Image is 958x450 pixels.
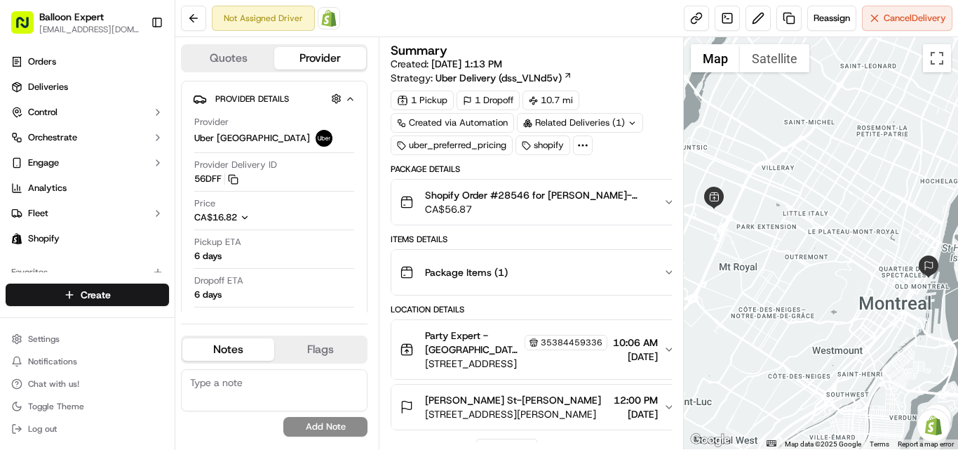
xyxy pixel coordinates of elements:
div: uber_preferred_pricing [391,135,513,155]
div: Items Details [391,234,684,245]
span: Provider Details [215,93,289,105]
button: Notes [182,338,274,361]
span: Settings [28,333,60,345]
button: Toggle Theme [6,397,169,416]
span: Provider Delivery ID [194,159,277,171]
button: Notifications [6,352,169,371]
div: Related Deliveries (1) [517,113,643,133]
span: Reassign [814,12,850,25]
button: Create [6,284,169,306]
div: 1 Dropoff [457,91,520,110]
span: [PERSON_NAME] St-[PERSON_NAME] [425,393,601,407]
div: shopify [515,135,570,155]
span: Map data ©2025 Google [785,440,861,448]
div: 1 Pickup [391,91,454,110]
span: Create [81,288,111,302]
div: Created via Automation [391,113,514,133]
span: 35384459336 [541,337,602,348]
button: Balloon Expert [39,10,104,24]
a: Shopify [6,227,169,250]
span: [EMAIL_ADDRESS][DOMAIN_NAME] [39,24,140,35]
span: Price [194,197,215,210]
button: Quotes [182,47,274,70]
span: Fleet [28,207,48,220]
div: Location Details [391,304,684,315]
button: Log out [6,419,169,439]
button: Chat with us! [6,374,169,394]
span: 10:06 AM [613,336,658,350]
button: [PERSON_NAME] St-[PERSON_NAME][STREET_ADDRESS][PERSON_NAME]12:00 PM[DATE] [391,385,683,430]
a: Report a map error [898,440,954,448]
a: Analytics [6,177,169,199]
h3: Summary [391,44,447,57]
span: Toggle Theme [28,401,84,412]
span: Package Items ( 1 ) [425,265,508,279]
button: Balloon Expert[EMAIL_ADDRESS][DOMAIN_NAME] [6,6,145,39]
span: Shopify Order #28546 for [PERSON_NAME]-[PERSON_NAME] [425,188,652,202]
span: Uber Delivery (dss_VLNd5v) [436,71,562,85]
span: [STREET_ADDRESS][PERSON_NAME] [425,407,601,421]
span: [DATE] [613,350,658,364]
img: Shopify [321,10,337,27]
button: Package Items (1) [391,250,683,295]
div: 6 days [194,289,222,301]
span: Analytics [28,182,67,194]
div: Package Details [391,164,684,175]
span: CA$56.87 [425,202,652,216]
button: Provider [274,47,366,70]
span: Provider [194,116,229,128]
span: Notifications [28,356,77,367]
button: Provider Details [193,87,356,110]
button: CancelDelivery [862,6,952,31]
span: Cancel Delivery [884,12,946,25]
img: Shopify logo [11,233,22,244]
button: Engage [6,152,169,174]
div: 6 days [194,250,222,263]
img: uber-new-logo.jpeg [316,130,332,147]
span: Created: [391,57,502,71]
a: Terms (opens in new tab) [870,440,889,448]
span: 12:00 PM [614,393,658,407]
button: Party Expert - [GEOGRAPHIC_DATA] Store Employee35384459336[STREET_ADDRESS]10:06 AM[DATE] [391,320,683,379]
div: 10.7 mi [522,91,579,110]
span: Dropoff ETA [194,274,243,287]
div: Favorites [6,261,169,284]
a: Open this area in Google Maps (opens a new window) [687,431,734,449]
button: Keyboard shortcuts [767,440,776,446]
button: Map camera controls [923,404,951,432]
button: Flags [274,338,366,361]
span: Orchestrate [28,131,77,144]
button: 56DFF [194,173,238,185]
span: [DATE] [614,407,658,421]
span: Chat with us! [28,378,79,390]
button: Control [6,101,169,124]
button: Fleet [6,202,169,225]
span: Engage [28,157,59,169]
span: Log out [28,423,57,435]
span: Deliveries [28,81,68,93]
a: Uber Delivery (dss_VLNd5v) [436,71,572,85]
button: Show satellite imagery [740,44,809,72]
button: Settings [6,329,169,349]
a: Shopify [318,7,340,29]
a: Orders [6,51,169,73]
button: Shopify Order #28546 for [PERSON_NAME]-[PERSON_NAME]CA$56.87 [391,180,683,225]
span: Control [28,106,58,119]
span: [DATE] 1:13 PM [431,58,502,70]
span: [STREET_ADDRESS] [425,357,607,371]
button: Toggle fullscreen view [923,44,951,72]
span: Pickup ETA [194,236,241,249]
button: Reassign [807,6,856,31]
span: Orders [28,55,56,68]
span: Uber [GEOGRAPHIC_DATA] [194,132,310,145]
img: Google [687,431,734,449]
button: Show street map [691,44,740,72]
span: Party Expert - [GEOGRAPHIC_DATA] Store Employee [425,329,522,357]
button: CA$16.82 [194,211,318,224]
span: CA$16.82 [194,211,237,223]
a: Deliveries [6,76,169,98]
div: Strategy: [391,71,572,85]
button: Orchestrate [6,126,169,149]
span: Shopify [28,232,60,245]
